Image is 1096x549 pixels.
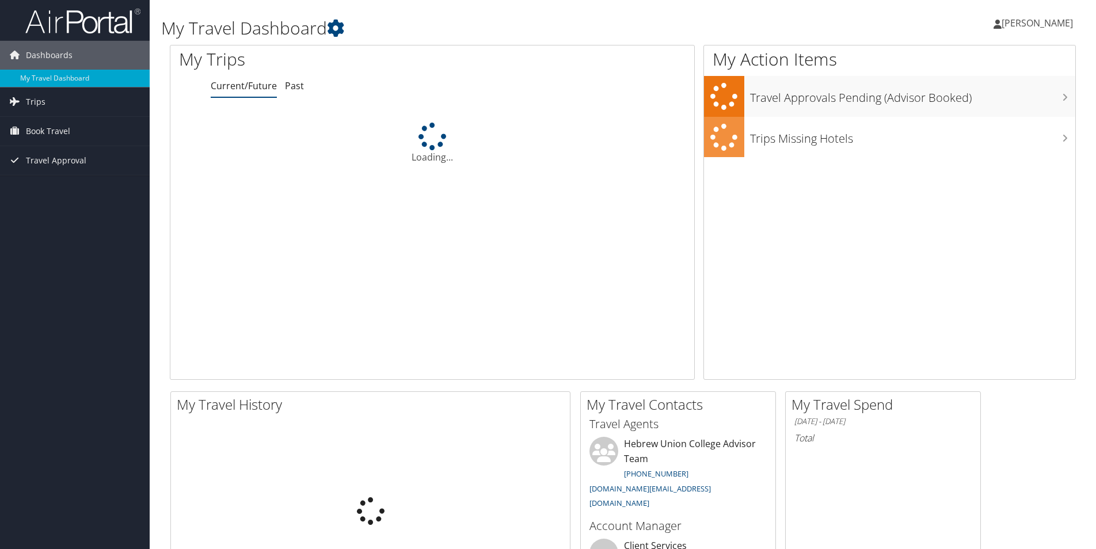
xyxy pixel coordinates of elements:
[26,146,86,175] span: Travel Approval
[1002,17,1073,29] span: [PERSON_NAME]
[994,6,1084,40] a: [PERSON_NAME]
[211,79,277,92] a: Current/Future
[750,84,1075,106] h3: Travel Approvals Pending (Advisor Booked)
[25,7,140,35] img: airportal-logo.png
[624,468,688,479] a: [PHONE_NUMBER]
[704,47,1075,71] h1: My Action Items
[170,123,694,164] div: Loading...
[26,87,45,116] span: Trips
[794,416,972,427] h6: [DATE] - [DATE]
[161,16,777,40] h1: My Travel Dashboard
[26,117,70,146] span: Book Travel
[589,518,767,534] h3: Account Manager
[704,76,1075,117] a: Travel Approvals Pending (Advisor Booked)
[285,79,304,92] a: Past
[26,41,73,70] span: Dashboards
[177,395,570,414] h2: My Travel History
[589,416,767,432] h3: Travel Agents
[791,395,980,414] h2: My Travel Spend
[179,47,467,71] h1: My Trips
[750,125,1075,147] h3: Trips Missing Hotels
[704,117,1075,158] a: Trips Missing Hotels
[589,483,711,509] a: [DOMAIN_NAME][EMAIL_ADDRESS][DOMAIN_NAME]
[587,395,775,414] h2: My Travel Contacts
[794,432,972,444] h6: Total
[584,437,772,513] li: Hebrew Union College Advisor Team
